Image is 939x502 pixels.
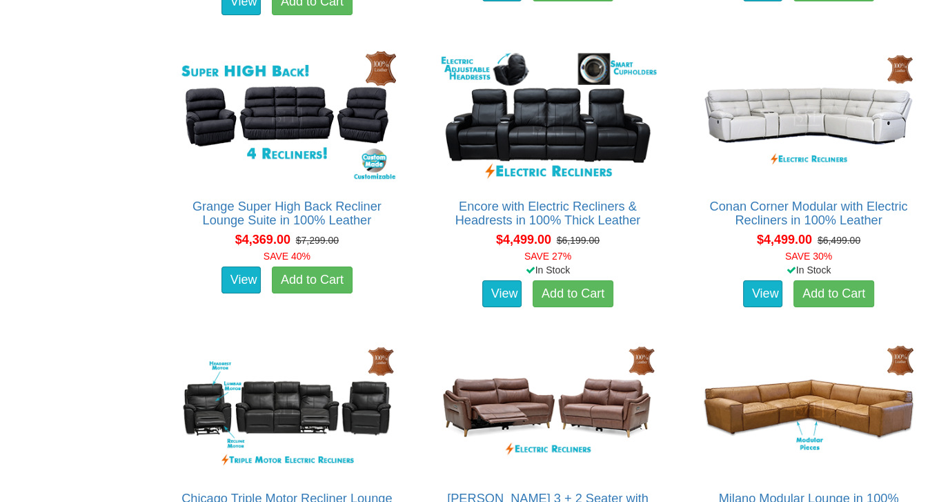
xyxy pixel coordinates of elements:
a: Grange Super High Back Recliner Lounge Suite in 100% Leather [192,200,382,227]
a: Conan Corner Modular with Electric Recliners in 100% Leather [709,200,907,227]
a: Encore with Electric Recliners & Headrests in 100% Thick Leather [455,200,641,227]
a: View [743,280,783,308]
img: Chicago Triple Motor Recliner Lounge Suite in 100% Leather [175,340,399,478]
img: Conan Corner Modular with Electric Recliners in 100% Leather [696,48,921,186]
a: Add to Cart [272,267,353,294]
div: In Stock [686,263,931,277]
a: View [221,267,261,294]
img: Encore with Electric Recliners & Headrests in 100% Thick Leather [435,48,660,186]
img: Milano Modular Lounge in 100% Leather [696,340,921,478]
del: $7,299.00 [296,235,339,246]
del: $6,199.00 [557,235,600,246]
a: View [482,280,522,308]
a: Add to Cart [793,280,874,308]
a: Add to Cart [533,280,613,308]
span: $4,369.00 [235,233,290,247]
img: Leon 3 + 2 Seater with Electric Recliners in 100% Thick Leather [435,340,660,478]
span: $4,499.00 [496,233,551,247]
div: In Stock [425,263,671,277]
font: SAVE 40% [264,251,310,262]
font: SAVE 27% [524,251,571,262]
img: Grange Super High Back Recliner Lounge Suite in 100% Leather [175,48,399,186]
span: $4,499.00 [757,233,812,247]
del: $6,499.00 [818,235,860,246]
font: SAVE 30% [785,251,832,262]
